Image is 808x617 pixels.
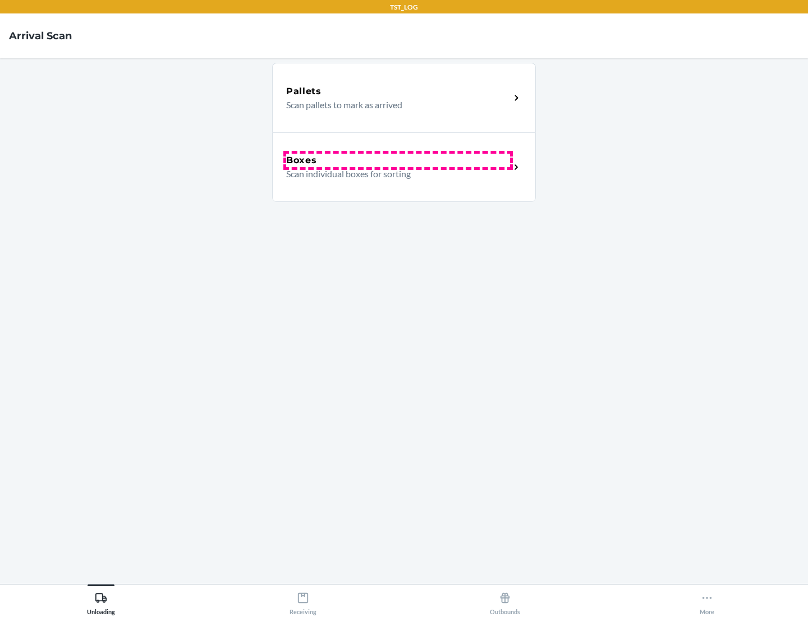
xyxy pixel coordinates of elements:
[606,584,808,615] button: More
[700,587,714,615] div: More
[272,132,536,202] a: BoxesScan individual boxes for sorting
[490,587,520,615] div: Outbounds
[390,2,418,12] p: TST_LOG
[404,584,606,615] button: Outbounds
[286,85,322,98] h5: Pallets
[87,587,115,615] div: Unloading
[9,29,72,43] h4: Arrival Scan
[286,167,501,181] p: Scan individual boxes for sorting
[202,584,404,615] button: Receiving
[290,587,316,615] div: Receiving
[286,98,501,112] p: Scan pallets to mark as arrived
[286,154,317,167] h5: Boxes
[272,63,536,132] a: PalletsScan pallets to mark as arrived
